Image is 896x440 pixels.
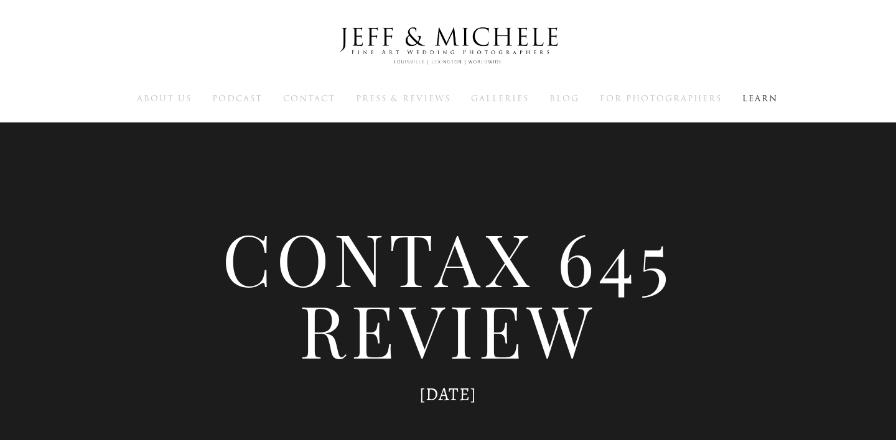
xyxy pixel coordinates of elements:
time: [DATE] [419,382,477,406]
img: Louisville Wedding Photographers - Jeff & Michele Wedding Photographers [324,16,572,76]
a: Contact [283,93,335,104]
a: Galleries [471,93,529,104]
a: For Photographers [600,93,722,104]
a: Press & Reviews [356,93,450,104]
a: Learn [742,93,778,104]
a: Blog [549,93,579,104]
a: Podcast [212,93,263,104]
a: About Us [137,93,192,104]
h1: Contax 645 Review [149,222,747,365]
